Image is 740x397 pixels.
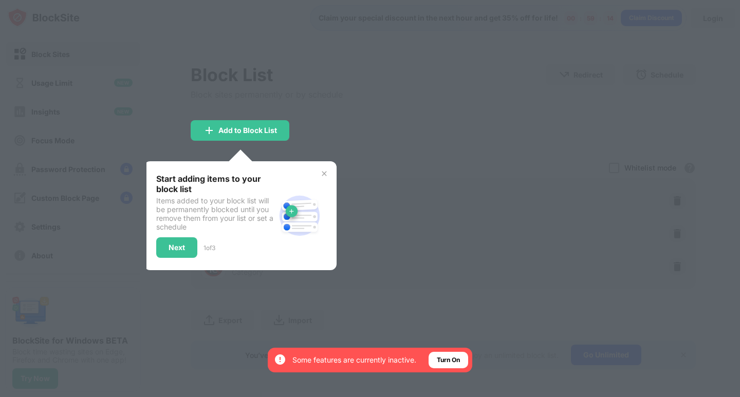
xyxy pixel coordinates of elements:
[156,174,275,194] div: Start adding items to your block list
[156,196,275,231] div: Items added to your block list will be permanently blocked until you remove them from your list o...
[292,355,416,365] div: Some features are currently inactive.
[275,191,324,240] img: block-site.svg
[218,126,277,135] div: Add to Block List
[320,169,328,178] img: x-button.svg
[274,353,286,366] img: error-circle-white.svg
[203,244,215,252] div: 1 of 3
[169,243,185,252] div: Next
[437,355,460,365] div: Turn On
